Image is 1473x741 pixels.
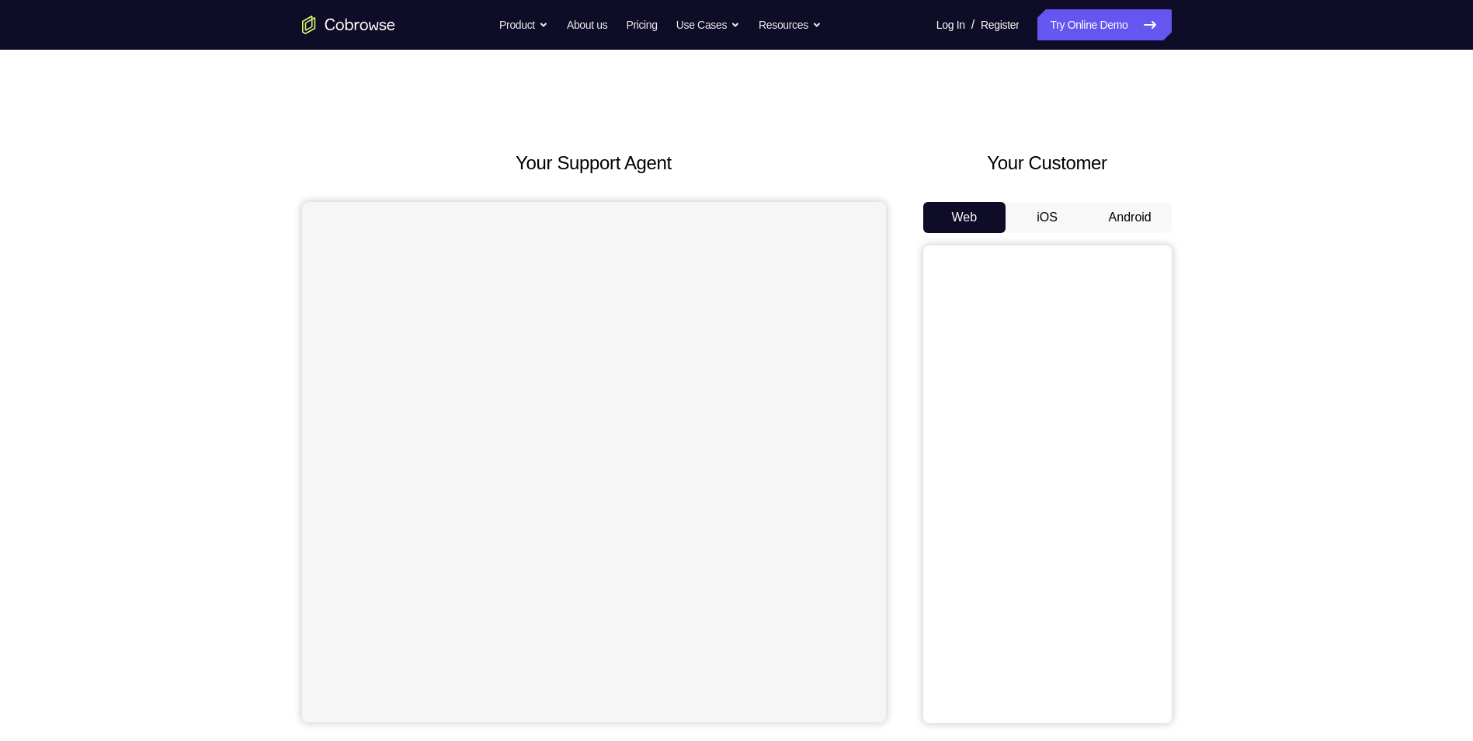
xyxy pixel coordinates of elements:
a: Pricing [626,9,657,40]
h2: Your Support Agent [302,149,886,177]
button: Product [499,9,548,40]
a: Log In [936,9,965,40]
span: / [971,16,974,34]
button: Web [923,202,1006,233]
a: Try Online Demo [1037,9,1171,40]
a: About us [567,9,607,40]
iframe: Agent [302,202,886,722]
button: Use Cases [676,9,740,40]
button: Android [1089,202,1172,233]
h2: Your Customer [923,149,1172,177]
button: Resources [759,9,822,40]
a: Go to the home page [302,16,395,34]
a: Register [981,9,1019,40]
button: iOS [1006,202,1089,233]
